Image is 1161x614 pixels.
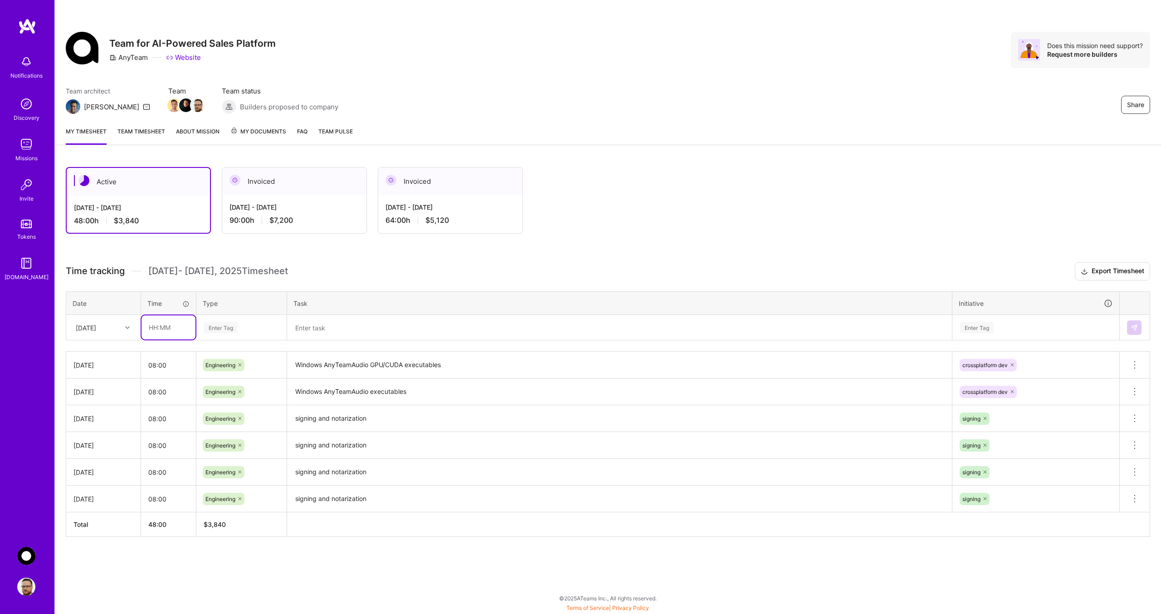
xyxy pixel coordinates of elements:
a: Team Member Avatar [168,98,180,113]
div: [PERSON_NAME] [84,102,139,112]
button: Share [1121,96,1150,114]
img: Team Member Avatar [179,98,193,112]
img: Invoiced [385,175,396,186]
div: [DATE] [73,360,133,370]
a: Team Member Avatar [180,98,192,113]
img: Avatar [1018,39,1040,61]
a: User Avatar [15,578,38,596]
input: HH:MM [141,380,196,404]
div: [DATE] [73,494,133,504]
div: Enter Tag [960,320,994,334]
div: [DATE] - [DATE] [74,203,203,212]
input: HH:MM [141,407,196,431]
div: 64:00 h [385,216,515,225]
input: HH:MM [141,460,196,484]
img: Team Member Avatar [191,98,205,112]
th: 48:00 [141,512,196,537]
button: Export Timesheet [1075,262,1150,280]
div: Invoiced [378,167,522,195]
div: [DATE] - [DATE] [229,202,359,212]
img: Submit [1131,324,1138,331]
div: Notifications [10,71,43,80]
i: icon Mail [143,103,150,110]
a: My Documents [230,127,286,145]
span: $5,120 [425,216,449,225]
span: Share [1127,100,1144,109]
img: Company Logo [66,32,98,64]
h3: Team for AI-Powered Sales Platform [109,38,276,49]
div: Tokens [17,232,36,241]
div: AnyTeam [109,53,148,62]
img: Builders proposed to company [222,99,236,114]
a: Terms of Service [566,604,609,611]
div: © 2025 ATeams Inc., All rights reserved. [54,587,1161,609]
span: Engineering [205,469,235,476]
i: icon Download [1081,267,1088,276]
img: Invoiced [229,175,240,186]
th: Type [196,291,287,315]
a: Privacy Policy [612,604,649,611]
img: discovery [17,95,35,113]
span: $3,840 [114,216,139,226]
a: Team Member Avatar [192,98,204,113]
span: signing [962,415,981,422]
span: Time tracking [66,265,125,277]
span: signing [962,469,981,476]
div: 90:00 h [229,216,359,225]
img: tokens [21,220,32,228]
textarea: Windows AnyTeamAudio executables [288,379,951,404]
a: Website [166,53,201,62]
div: [DATE] - [DATE] [385,202,515,212]
span: Engineering [205,415,235,422]
img: Team Architect [66,99,80,114]
img: Team Member Avatar [167,98,181,112]
span: Engineering [205,362,235,368]
img: Invite [17,176,35,194]
div: [DATE] [73,467,133,477]
div: [DATE] [76,323,96,332]
div: Initiative [959,298,1113,309]
div: Active [67,168,210,196]
textarea: signing and notarization [288,460,951,485]
div: [DOMAIN_NAME] [5,272,49,282]
div: 48:00 h [74,216,203,226]
i: icon Chevron [125,325,130,330]
img: AnyTeam: Team for AI-Powered Sales Platform [17,547,35,565]
textarea: signing and notarization [288,406,951,431]
div: Does this mission need support? [1047,41,1143,50]
span: Builders proposed to company [240,102,338,112]
div: Invite [20,194,34,203]
div: [DATE] [73,387,133,397]
textarea: signing and notarization [288,486,951,511]
span: Engineering [205,388,235,395]
span: crossplatform dev [962,388,1008,395]
a: FAQ [297,127,307,145]
span: Team architect [66,86,150,96]
div: Invoiced [222,167,366,195]
img: guide book [17,254,35,272]
span: $ 3,840 [204,521,226,528]
div: Missions [15,153,38,163]
span: [DATE] - [DATE] , 2025 Timesheet [148,265,288,277]
a: Team Pulse [318,127,353,145]
a: AnyTeam: Team for AI-Powered Sales Platform [15,547,38,565]
img: bell [17,53,35,71]
span: Team Pulse [318,128,353,135]
span: Engineering [205,442,235,449]
img: Active [78,175,89,186]
span: | [566,604,649,611]
textarea: Windows AnyTeamAudio GPU/CUDA executables [288,353,951,378]
a: My timesheet [66,127,107,145]
input: HH:MM [141,433,196,457]
th: Date [66,291,141,315]
div: Request more builders [1047,50,1143,59]
span: Team [168,86,204,96]
th: Total [66,512,141,537]
span: signing [962,442,981,449]
div: Enter Tag [204,320,238,334]
div: Discovery [14,113,39,123]
input: HH:MM [141,353,196,377]
i: icon CompanyGray [109,54,117,61]
span: Engineering [205,496,235,502]
textarea: signing and notarization [288,433,951,458]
